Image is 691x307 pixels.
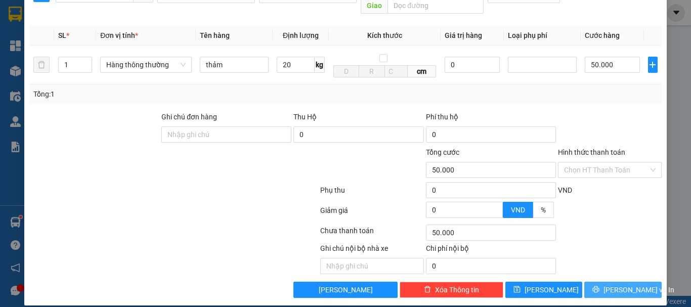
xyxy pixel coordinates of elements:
label: Ghi chú đơn hàng [161,113,217,121]
div: Chưa thanh toán [319,225,425,243]
div: Chi phí nội bộ [426,243,556,258]
button: deleteXóa Thông tin [400,282,503,298]
span: plus [649,61,657,69]
span: delete [424,286,431,294]
span: cm [408,65,437,77]
span: Cước hàng [585,31,620,39]
span: [PERSON_NAME] [319,284,373,295]
span: Tổng cước [426,148,459,156]
strong: CÔNG TY TNHH VĨNH QUANG [84,17,222,28]
span: Định lượng [283,31,319,39]
strong: : [DOMAIN_NAME] [108,52,198,62]
span: VND [511,206,525,214]
span: % [541,206,546,214]
input: Ghi chú đơn hàng [161,126,291,143]
button: delete [33,57,50,73]
div: Ghi chú nội bộ nhà xe [320,243,424,258]
span: Giá trị hàng [445,31,482,39]
span: Kích thước [367,31,402,39]
button: [PERSON_NAME] [293,282,397,298]
label: Hình thức thanh toán [558,148,625,156]
span: [PERSON_NAME] [525,284,579,295]
span: Tên hàng [200,31,230,39]
button: printer[PERSON_NAME] và In [584,282,662,298]
strong: PHIẾU GỬI HÀNG [112,30,194,40]
input: VD: Bàn, Ghế [200,57,269,73]
span: Thu Hộ [293,113,317,121]
span: Xóa Thông tin [435,284,479,295]
input: 0 [445,57,500,73]
span: save [513,286,521,294]
span: Website [108,54,132,61]
input: Nhập ghi chú [320,258,424,274]
button: save[PERSON_NAME] [505,282,583,298]
span: VND [558,186,572,194]
img: logo [13,16,60,63]
div: Phụ thu [319,185,425,202]
div: Tổng: 1 [33,89,268,100]
input: C [384,65,408,77]
span: Hàng thông thường [106,57,186,72]
input: D [333,65,359,77]
strong: Hotline : 0889 23 23 23 [120,42,186,50]
div: Phí thu hộ [426,111,556,126]
span: [PERSON_NAME] và In [603,284,674,295]
span: kg [315,57,325,73]
span: Đơn vị tính [100,31,138,39]
input: R [359,65,384,77]
div: Giảm giá [319,205,425,223]
span: SL [58,31,66,39]
th: Loại phụ phí [504,26,581,46]
button: plus [648,57,658,73]
span: printer [592,286,599,294]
